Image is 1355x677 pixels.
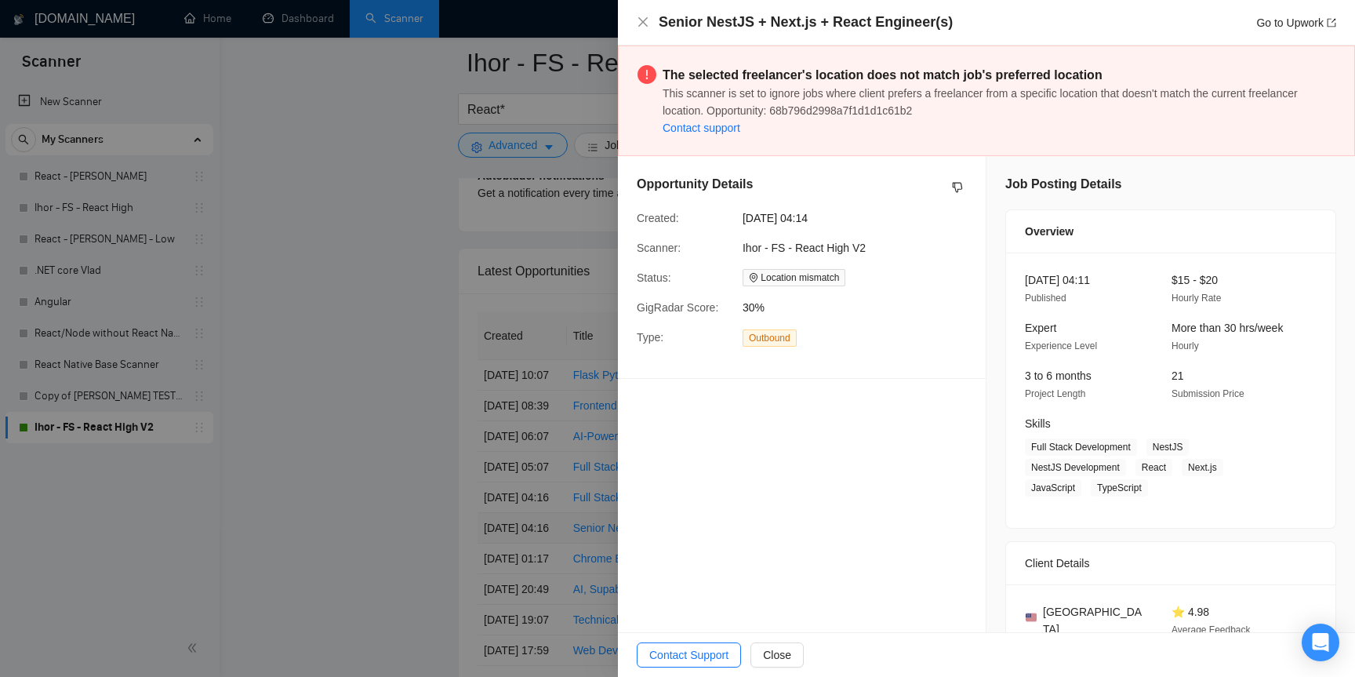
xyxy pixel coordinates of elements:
[637,16,649,28] span: close
[637,175,753,194] h5: Opportunity Details
[1091,479,1148,497] span: TypeScript
[637,301,718,314] span: GigRadar Score:
[1172,624,1251,635] span: Average Feedback
[1182,459,1223,476] span: Next.js
[637,331,663,344] span: Type:
[638,65,656,84] span: exclamation-circle
[1172,340,1199,351] span: Hourly
[1025,388,1085,399] span: Project Length
[948,178,967,197] button: dislike
[1025,223,1073,240] span: Overview
[743,269,845,286] span: Location mismatch
[743,209,978,227] span: [DATE] 04:14
[1302,624,1339,661] div: Open Intercom Messenger
[1135,459,1172,476] span: React
[1025,369,1092,382] span: 3 to 6 months
[1005,175,1121,194] h5: Job Posting Details
[1025,459,1126,476] span: NestJS Development
[1025,417,1051,430] span: Skills
[1172,293,1221,304] span: Hourly Rate
[1327,18,1336,27] span: export
[1172,606,1209,618] span: ⭐ 4.98
[743,299,978,316] span: 30%
[1146,439,1190,456] span: NestJS
[763,646,791,664] span: Close
[659,13,953,32] h4: Senior NestJS + Next.js + React Engineer(s)
[743,242,866,254] span: Ihor - FS - React High V2
[1025,293,1066,304] span: Published
[952,181,963,194] span: dislike
[1025,322,1056,334] span: Expert
[1025,479,1081,497] span: JavaScript
[750,642,804,668] button: Close
[663,68,1103,82] strong: The selected freelancer's location does not match job's preferred location
[1025,439,1137,456] span: Full Stack Development
[637,271,671,284] span: Status:
[637,242,681,254] span: Scanner:
[637,212,679,224] span: Created:
[663,87,1298,117] span: This scanner is set to ignore jobs where client prefers a freelancer from a specific location tha...
[1025,274,1090,286] span: [DATE] 04:11
[1256,16,1336,29] a: Go to Upworkexport
[1026,612,1037,623] img: 🇺🇸
[1043,603,1146,638] span: [GEOGRAPHIC_DATA]
[649,646,728,664] span: Contact Support
[1172,388,1244,399] span: Submission Price
[663,122,740,134] a: Contact support
[1172,274,1218,286] span: $15 - $20
[1172,322,1283,334] span: More than 30 hrs/week
[1025,340,1097,351] span: Experience Level
[637,642,741,668] button: Contact Support
[749,273,758,282] span: environment
[637,16,649,29] button: Close
[743,329,797,347] span: Outbound
[1172,369,1184,382] span: 21
[1025,542,1317,584] div: Client Details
